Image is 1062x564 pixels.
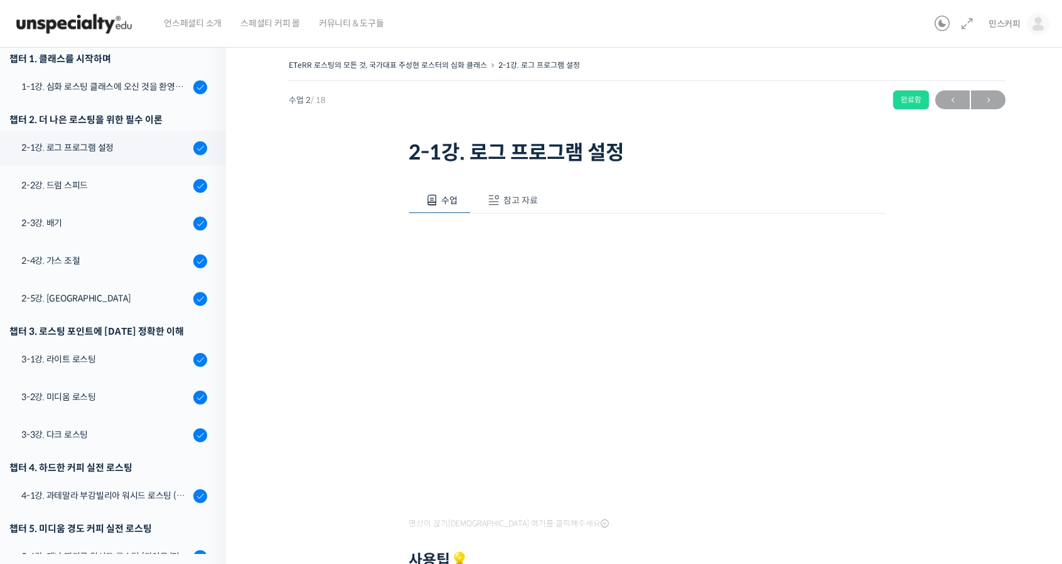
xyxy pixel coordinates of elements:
[409,141,886,165] h1: 2-1강. 로그 프로그램 설정
[409,519,609,529] span: 영상이 끊기[DEMOGRAPHIC_DATA] 여기를 클릭해주세요
[503,195,538,206] span: 참고 자료
[21,216,190,230] div: 2-3강. 배기
[21,254,190,268] div: 2-4강. 가스 조절
[971,90,1006,109] a: 다음→
[21,428,190,442] div: 3-3강. 다크 로스팅
[21,390,190,404] div: 3-2강. 미디움 로스팅
[9,323,207,340] div: 챕터 3. 로스팅 포인트에 [DATE] 정확한 이해
[21,489,190,502] div: 4-1강. 과테말라 부감빌리아 워시드 로스팅 (라이트/미디움/다크)
[21,352,190,366] div: 3-1강. 라이트 로스팅
[40,417,47,427] span: 홈
[311,95,326,106] span: / 18
[4,398,83,430] a: 홈
[21,141,190,155] div: 2-1강. 로그 프로그램 설정
[935,92,970,109] span: ←
[83,398,162,430] a: 대화
[9,459,207,476] div: 챕터 4. 하드한 커피 실전 로스팅
[9,50,207,67] h3: 챕터 1. 클래스를 시작하며
[289,60,487,70] a: ETeRR 로스팅의 모든 것, 국가대표 주성현 로스터의 심화 클래스
[162,398,241,430] a: 설정
[115,418,130,428] span: 대화
[441,195,458,206] span: 수업
[289,96,326,104] span: 수업 2
[21,550,190,563] div: 5-1강. 케냐 띠리쿠 워시드 로스팅 (라이트/미디움/다크)
[935,90,970,109] a: ←이전
[498,60,580,70] a: 2-1강. 로그 프로그램 설정
[971,92,1006,109] span: →
[9,520,207,537] div: 챕터 5. 미디움 경도 커피 실전 로스팅
[21,80,190,94] div: 1-1강. 심화 로스팅 클래스에 오신 것을 환영합니다
[21,178,190,192] div: 2-2강. 드럼 스피드
[893,90,929,109] div: 완료함
[9,111,207,128] div: 챕터 2. 더 나은 로스팅을 위한 필수 이론
[989,18,1021,30] span: 민스커피
[194,417,209,427] span: 설정
[21,291,190,305] div: 2-5강. [GEOGRAPHIC_DATA]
